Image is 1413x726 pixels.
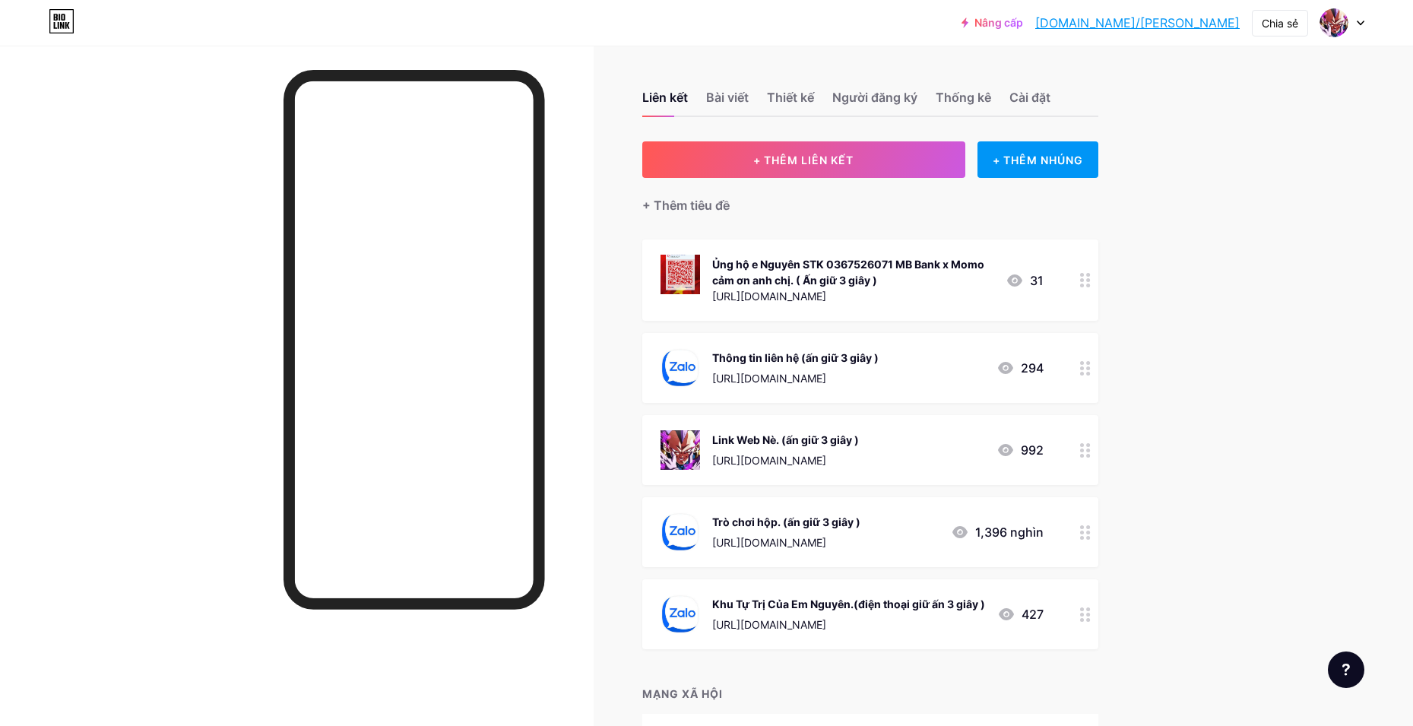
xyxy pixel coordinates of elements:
[661,512,700,552] img: Trò chơi hộp. (ấn giữ 3 giây )
[1021,360,1044,376] font: 294
[753,154,854,166] font: + THÊM LIÊN KẾT
[661,348,700,388] img: Thông tin liên hệ (ấn giữ 3 giây )
[1022,607,1044,622] font: 427
[1030,273,1044,288] font: 31
[661,594,700,634] img: Khu Tự Trị Của Em Nguyên.(điện thoại giữ ấn 3 giây )
[642,90,688,105] font: Liên kết
[1035,14,1240,32] a: [DOMAIN_NAME]/[PERSON_NAME]
[832,90,917,105] font: Người đăng ký
[1320,8,1348,37] img: Jr Nguyên
[712,258,984,287] font: Ủng hộ e Nguyên STK 0367526071 MB Bank x Momo cảm ơn anh chị. ( Ấn giữ 3 giây )
[712,618,826,631] font: [URL][DOMAIN_NAME]
[642,687,723,700] font: MẠNG XÃ HỘI
[1021,442,1044,458] font: 992
[712,433,859,446] font: Link Web Nè. (ấn giữ 3 giây )
[712,598,985,610] font: Khu Tự Trị Của Em Nguyên.(điện thoại giữ ấn 3 giây )
[712,290,826,303] font: [URL][DOMAIN_NAME]
[661,255,700,294] img: Ủng hộ e Nguyên STK 0367526071 MB Bank x Momo cảm ơn anh chị. ( Ấn giữ 3 giây )
[642,141,965,178] button: + THÊM LIÊN KẾT
[767,90,814,105] font: Thiết kế
[975,525,1044,540] font: 1,396 nghìn
[642,198,730,213] font: + Thêm tiêu đề
[1009,90,1050,105] font: Cài đặt
[706,90,749,105] font: Bài viết
[712,372,826,385] font: [URL][DOMAIN_NAME]
[712,536,826,549] font: [URL][DOMAIN_NAME]
[993,154,1083,166] font: + THÊM NHÚNG
[974,16,1023,29] font: Nâng cấp
[1035,15,1240,30] font: [DOMAIN_NAME]/[PERSON_NAME]
[1262,17,1298,30] font: Chia sẻ
[712,515,860,528] font: Trò chơi hộp. (ấn giữ 3 giây )
[712,351,879,364] font: Thông tin liên hệ (ấn giữ 3 giây )
[712,454,826,467] font: [URL][DOMAIN_NAME]
[936,90,991,105] font: Thống kê
[661,430,700,470] img: Link Web Nè. (ấn giữ 3 giây )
